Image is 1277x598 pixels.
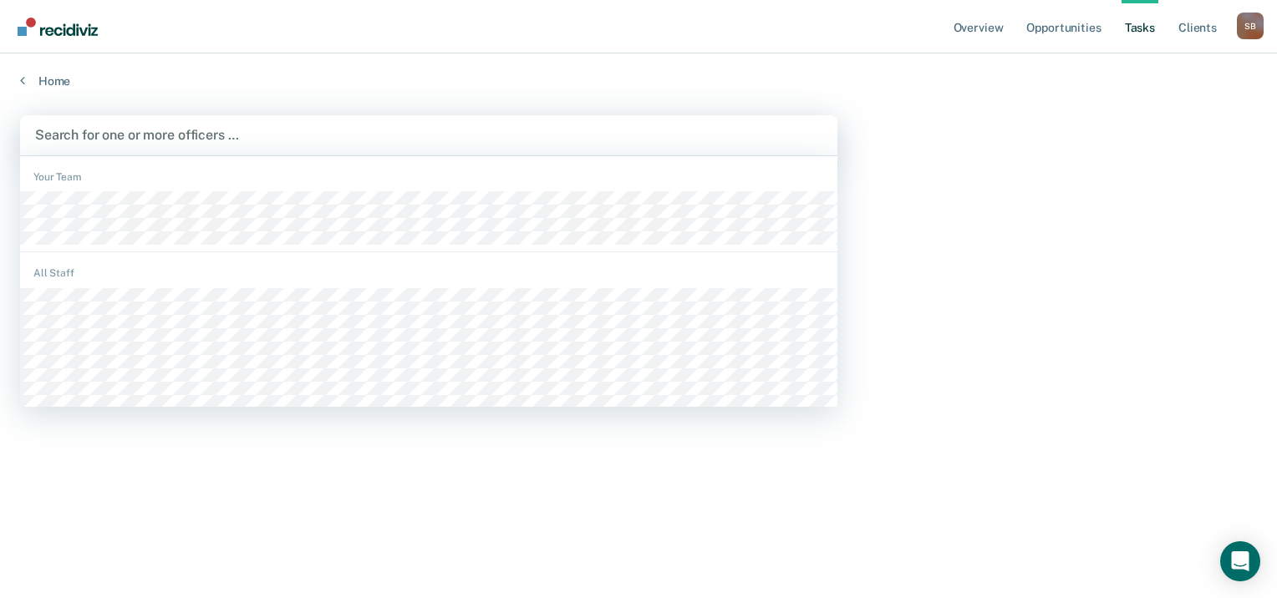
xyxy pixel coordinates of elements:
div: Your Team [20,170,837,185]
button: Profile dropdown button [1237,13,1264,39]
div: S B [1237,13,1264,39]
a: Home [20,73,1257,89]
img: Recidiviz [18,18,98,36]
div: Open Intercom Messenger [1220,541,1260,581]
div: All Staff [20,266,837,281]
